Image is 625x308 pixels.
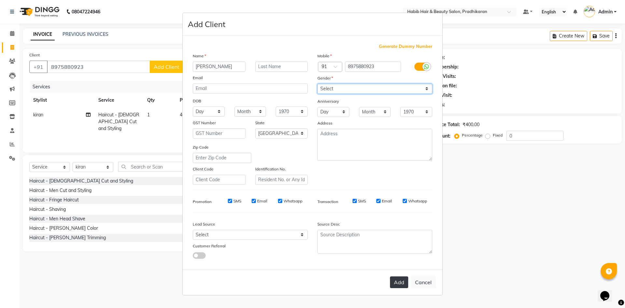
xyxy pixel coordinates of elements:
[193,144,209,150] label: Zip Code
[193,62,245,72] input: First Name
[193,175,245,185] input: Client Code
[379,43,432,50] span: Generate Dummy Number
[408,198,427,204] label: Whatsapp
[233,198,241,204] label: SMS
[317,98,339,104] label: Anniversary
[193,243,226,249] label: Customer Referral
[193,128,245,139] input: GST Number
[317,221,340,227] label: Source Desc
[255,175,308,185] input: Resident No. or Any Id
[255,120,265,126] label: State
[255,166,286,172] label: Identification No.
[382,198,392,204] label: Email
[193,199,212,205] label: Promotion
[358,198,366,204] label: SMS
[193,53,206,59] label: Name
[193,98,201,104] label: DOB
[411,276,436,288] button: Cancel
[284,198,302,204] label: Whatsapp
[345,62,401,72] input: Mobile
[193,166,214,172] label: Client Code
[193,153,251,163] input: Enter Zip Code
[193,221,215,227] label: Lead Source
[317,120,332,126] label: Address
[193,75,203,81] label: Email
[317,199,338,205] label: Transaction
[390,276,408,288] button: Add
[188,18,225,30] h4: Add Client
[598,282,618,301] iframe: chat widget
[317,75,333,81] label: Gender
[255,62,308,72] input: Last Name
[193,83,308,94] input: Email
[193,120,216,126] label: GST Number
[257,198,267,204] label: Email
[317,53,332,59] label: Mobile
